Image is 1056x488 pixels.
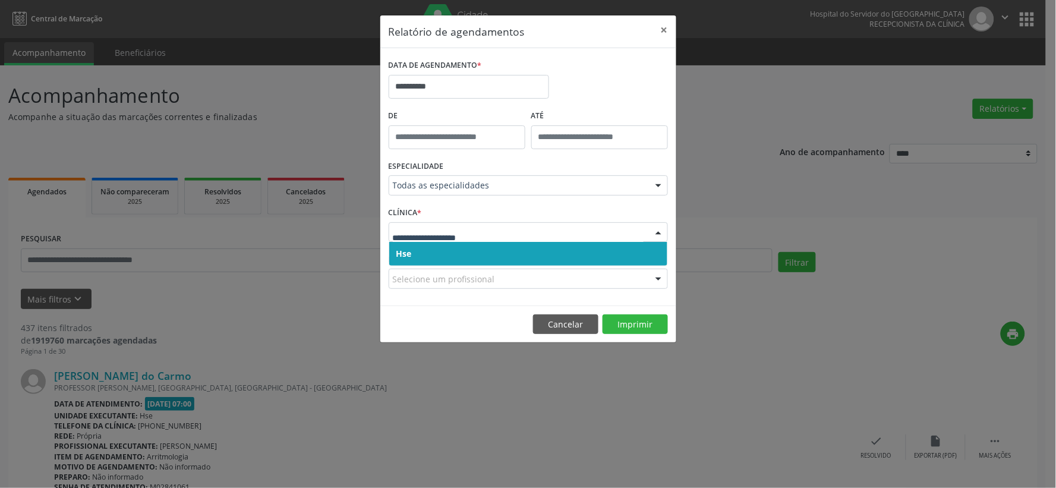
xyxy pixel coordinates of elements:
span: Hse [396,248,412,259]
label: DATA DE AGENDAMENTO [389,56,482,75]
span: Todas as especialidades [393,180,644,191]
button: Imprimir [603,314,668,335]
label: De [389,107,525,125]
h5: Relatório de agendamentos [389,24,525,39]
button: Close [652,15,676,45]
label: ATÉ [531,107,668,125]
label: CLÍNICA [389,204,422,222]
button: Cancelar [533,314,598,335]
label: ESPECIALIDADE [389,158,444,176]
span: Selecione um profissional [393,273,495,285]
